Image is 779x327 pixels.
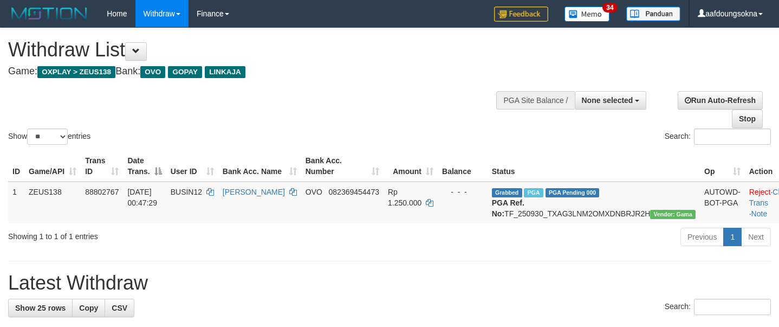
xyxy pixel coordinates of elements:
span: OVO [306,188,322,196]
th: ID [8,151,24,182]
th: Op: activate to sort column ascending [700,151,745,182]
img: Feedback.jpg [494,7,548,22]
select: Showentries [27,129,68,145]
label: Search: [665,299,771,315]
td: ZEUS138 [24,182,81,223]
h4: Game: Bank: [8,66,509,77]
a: Note [751,209,768,218]
b: PGA Ref. No: [492,198,524,218]
span: PGA Pending [546,188,600,197]
th: Status [488,151,700,182]
span: CSV [112,304,127,312]
th: Amount: activate to sort column ascending [384,151,438,182]
th: Game/API: activate to sort column ascending [24,151,81,182]
label: Search: [665,129,771,145]
span: Show 25 rows [15,304,66,312]
span: Rp 1.250.000 [388,188,421,207]
a: Next [741,228,771,246]
h1: Withdraw List [8,39,509,61]
span: 88802767 [85,188,119,196]
span: OXPLAY > ZEUS138 [37,66,115,78]
span: Copy [79,304,98,312]
a: CSV [105,299,134,317]
th: Balance [438,151,488,182]
span: 34 [602,3,617,12]
a: Stop [732,110,763,128]
span: Grabbed [492,188,522,197]
span: None selected [582,96,633,105]
a: Previous [680,228,724,246]
a: Show 25 rows [8,299,73,317]
th: Trans ID: activate to sort column ascending [81,151,123,182]
th: Bank Acc. Name: activate to sort column ascending [218,151,301,182]
td: AUTOWD-BOT-PGA [700,182,745,223]
img: Button%20Memo.svg [564,7,610,22]
a: [PERSON_NAME] [223,188,285,196]
span: OVO [140,66,165,78]
span: Copy 082369454473 to clipboard [329,188,379,196]
div: PGA Site Balance / [496,91,574,110]
a: Reject [749,188,771,196]
h1: Latest Withdraw [8,272,771,294]
span: [DATE] 00:47:29 [127,188,157,207]
td: 1 [8,182,24,223]
th: Bank Acc. Number: activate to sort column ascending [301,151,384,182]
a: Copy [72,299,105,317]
th: User ID: activate to sort column ascending [166,151,218,182]
a: Run Auto-Refresh [678,91,763,110]
span: BUSIN12 [171,188,202,196]
img: MOTION_logo.png [8,5,90,22]
button: None selected [575,91,647,110]
span: GOPAY [168,66,202,78]
span: LINKAJA [205,66,245,78]
th: Date Trans.: activate to sort column descending [123,151,166,182]
input: Search: [694,129,771,145]
input: Search: [694,299,771,315]
label: Show entries [8,129,90,145]
div: - - - [442,187,483,197]
span: Marked by aafsreyleap [524,188,543,197]
span: Vendor URL: https://trx31.1velocity.biz [650,210,696,219]
a: 1 [723,228,742,246]
td: TF_250930_TXAG3LNM2OMXDNBRJR2H [488,182,700,223]
div: Showing 1 to 1 of 1 entries [8,227,316,242]
img: panduan.png [626,7,680,21]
